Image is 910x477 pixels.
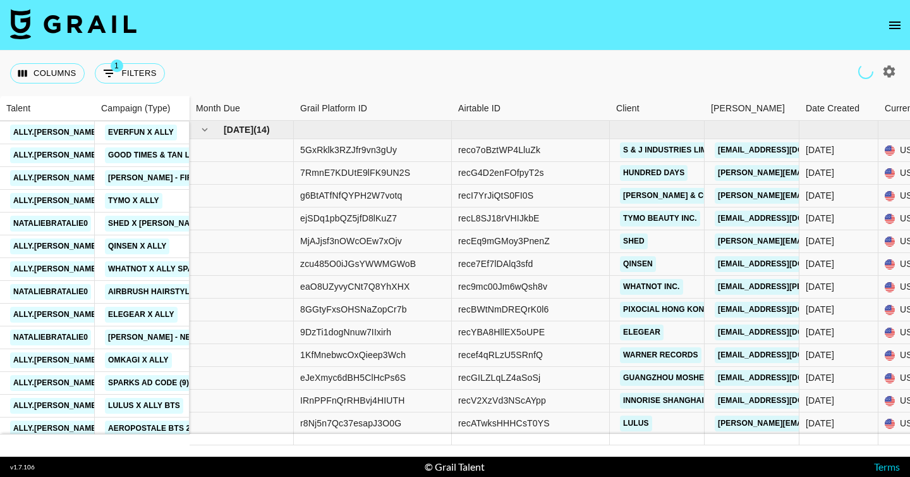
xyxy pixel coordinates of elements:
div: Month Due [196,96,240,121]
img: Grail Talent [10,9,136,39]
a: [EMAIL_ADDRESS][DOMAIN_NAME] [715,256,856,272]
a: nataliebratalie0 [10,330,91,345]
a: nataliebratalie0 [10,216,91,232]
div: Grail Platform ID [300,96,367,121]
div: v 1.7.106 [10,463,35,471]
div: 7/16/2025 [806,280,834,293]
div: recV2XzVd3NScAYpp [458,394,546,407]
div: Date Created [806,96,859,121]
div: recef4qRLzU5SRnfQ [458,349,543,361]
a: TYMO BEAUTY INC. [620,211,700,226]
div: recGILZLqLZ4aSoSj [458,371,540,384]
a: Whatnot x Ally sparks code [105,261,237,277]
a: Omkagi x Ally [105,352,172,368]
div: 7/21/2025 [806,326,834,338]
a: ally.[PERSON_NAME] [10,170,102,186]
div: 7/23/2025 [806,144,834,156]
div: 9DzTi1dogNnuw7IIxirh [300,326,391,338]
a: [EMAIL_ADDRESS][DOMAIN_NAME] [715,142,856,158]
div: Date Created [799,96,878,121]
div: Booker [705,96,799,121]
div: 7/28/2025 [806,235,834,247]
div: eJeXmyc6dBH5ClHcPs6S [300,371,406,384]
div: 5GxRklk3RZJfr9vn3gUy [300,144,397,156]
span: [DATE] [224,123,253,136]
button: Select columns [10,63,85,84]
a: Lulus x Ally BTS [105,398,183,414]
a: Everfun x Ally [105,125,177,140]
div: Grail Platform ID [294,96,452,121]
a: Shed [620,233,648,249]
div: rec9mc00Jm6wQsh8v [458,280,547,293]
div: 8GGtyFxsOHSNaZopCr7b [300,303,407,316]
button: Show filters [95,63,165,84]
div: 7/13/2025 [806,394,834,407]
a: ally.[PERSON_NAME] [10,125,102,140]
div: rece7Ef7lDAlq3sfd [458,257,533,270]
a: [EMAIL_ADDRESS][DOMAIN_NAME] [715,211,856,226]
div: Client [610,96,705,121]
a: ally.[PERSON_NAME] [10,238,102,254]
div: IRnPPFnQrRHBvj4HIUTH [300,394,405,407]
a: Terms [874,461,900,473]
a: Whatnot Inc. [620,279,683,295]
button: open drawer [882,13,907,38]
a: InnoRise Shanghai Digital Technology Co. Ltd. [620,393,831,409]
a: ally.[PERSON_NAME] [10,375,102,391]
a: Aeropostale BTS 2025 x Ally [105,421,235,437]
span: Refreshing managers, users, talent, clients, campaigns... [858,64,873,79]
div: reco7oBztWP4LluZk [458,144,540,156]
a: TYMO x Ally [105,193,162,209]
a: [EMAIL_ADDRESS][DOMAIN_NAME] [715,393,856,409]
span: 1 [111,59,123,72]
a: ally.[PERSON_NAME] [10,307,102,323]
a: [EMAIL_ADDRESS][DOMAIN_NAME] [715,347,856,363]
a: [EMAIL_ADDRESS][DOMAIN_NAME] [715,370,856,386]
a: Pixocial Hong Kong Limited [620,302,746,318]
a: [PERSON_NAME] - Fireworks [105,170,230,186]
a: [EMAIL_ADDRESS][DOMAIN_NAME] [715,325,856,340]
div: recBWtNmDREQrK0l6 [458,303,549,316]
a: ally.[PERSON_NAME] [10,398,102,414]
div: r8Nj5n7Qc37esapJ3O0G [300,417,401,430]
div: recATwksHHHCsT0YS [458,417,550,430]
div: recL8SJ18rVHIJkbE [458,212,540,225]
a: ally.[PERSON_NAME] [10,421,102,437]
div: Campaign (Type) [95,96,190,121]
div: eaO8UZyvyCNt7Q8YhXHX [300,280,409,293]
a: ally.[PERSON_NAME] [10,261,102,277]
a: Elegear [620,325,664,340]
div: 7/9/2025 [806,349,834,361]
div: recYBA8HllEX5oUPE [458,326,545,338]
div: Airtable ID [458,96,500,121]
div: g6BtATfNfQYPH2W7votq [300,189,402,202]
div: 7/3/2025 [806,189,834,202]
div: [PERSON_NAME] [711,96,785,121]
div: Airtable ID [452,96,610,121]
a: ally.[PERSON_NAME] [10,147,102,163]
a: Sparks Ad Code (9) [105,375,192,391]
div: Talent [6,96,30,121]
div: 7RmnE7KDUtE9lFK9UN2S [300,166,410,179]
a: Guangzhou MoShengQi Technology [DOMAIN_NAME] [620,370,849,386]
div: ejSDq1pbQZ5jfD8lKuZ7 [300,212,397,225]
a: [EMAIL_ADDRESS][DOMAIN_NAME] [715,302,856,318]
div: zcu485O0iJGsYWWMGWoB [300,257,416,270]
a: Airbrush Hairstyles x [PERSON_NAME] [105,284,277,300]
div: 7/3/2025 [806,212,834,225]
div: Client [616,96,640,121]
div: MjAJjsf3nOWcOEw7xOjv [300,235,402,247]
div: 7/31/2025 [806,166,834,179]
a: [PERSON_NAME] - Need You More [105,330,248,345]
div: recG4D2enFOfpyT2s [458,166,544,179]
a: Warner Records [620,347,701,363]
div: 7/15/2025 [806,303,834,316]
a: Lulus [620,416,652,431]
a: ally.[PERSON_NAME] [10,193,102,209]
div: 1KfMnebwcOxQieep3Wch [300,349,406,361]
a: ally.[PERSON_NAME] [10,352,102,368]
a: Elegear x Ally [105,307,178,323]
div: Campaign (Type) [101,96,171,121]
div: recEq9mGMoy3PnenZ [458,235,550,247]
span: ( 14 ) [253,123,270,136]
